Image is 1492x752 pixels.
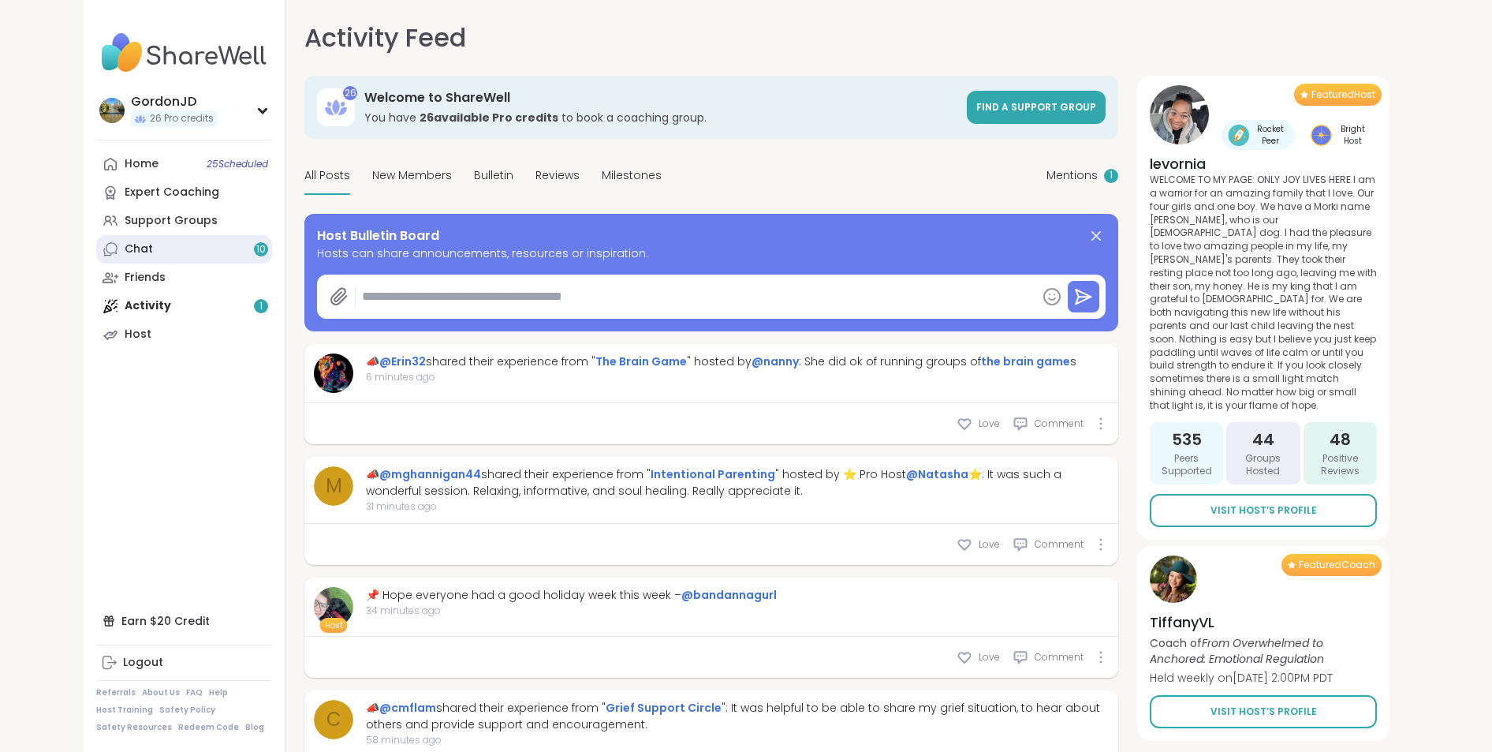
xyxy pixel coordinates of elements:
[123,655,163,671] div: Logout
[207,158,268,170] span: 25 Scheduled
[366,499,1109,514] span: 31 minutes ago
[976,100,1096,114] span: Find a support group
[981,354,1070,369] a: the brain game
[1252,428,1274,451] span: 44
[125,213,218,229] div: Support Groups
[186,687,203,698] a: FAQ
[325,619,343,631] span: Host
[1311,88,1375,101] span: Featured Host
[1150,635,1377,667] p: Coach of
[1311,125,1332,146] img: Bright Host
[364,89,957,107] h3: Welcome to ShareWell
[366,604,777,618] span: 34 minutes ago
[314,700,353,739] a: c
[96,649,272,677] a: Logout
[1252,123,1289,147] span: Rocket Peer
[314,466,353,506] a: m
[602,167,662,184] span: Milestones
[1156,452,1217,479] span: Peers Supported
[379,700,436,716] a: @cmflam
[159,705,215,716] a: Safety Policy
[99,98,125,123] img: GordonJD
[209,687,228,698] a: Help
[420,110,558,125] b: 26 available Pro credit s
[96,178,272,207] a: Expert Coaching
[379,466,481,482] a: @mghannigan44
[96,705,153,716] a: Host Training
[1299,559,1375,571] span: Featured Coach
[245,722,264,733] a: Blog
[96,207,272,235] a: Support Groups
[1210,503,1317,518] span: Visit Host’s Profile
[150,112,214,125] span: 26 Pro credits
[96,25,272,80] img: ShareWell Nav Logo
[317,245,1106,262] span: Hosts can share announcements, resources or inspiration.
[595,354,687,369] a: The Brain Game
[1330,428,1351,451] span: 48
[1150,556,1197,603] img: TiffanyVL
[96,320,272,349] a: Host
[96,150,272,178] a: Home25Scheduled
[326,472,342,500] span: m
[1150,695,1377,728] a: Visit Host’s Profile
[979,537,1000,552] span: Love
[326,705,341,734] span: c
[314,354,353,393] img: Erin32
[96,687,136,698] a: Referrals
[304,19,466,57] h1: Activity Feed
[1150,154,1377,174] h4: levornia
[979,650,1000,664] span: Love
[1150,174,1377,412] p: WELCOME TO MY PAGE: ONLY JOY LIVES HERE I am a warrior for an amazing family that I love. Our fou...
[1210,705,1317,719] span: Visit Host’s Profile
[681,587,777,603] a: @bandannagurl
[96,264,272,292] a: Friends
[256,243,266,256] span: 10
[304,167,350,184] span: All Posts
[178,722,239,733] a: Redeem Code
[96,235,272,264] a: Chat10
[1150,612,1377,632] h4: TiffanyVL
[651,466,775,482] a: Intentional Parenting
[1035,417,1084,431] span: Comment
[142,687,180,698] a: About Us
[366,700,1109,733] div: 📣 shared their experience from " ": It was helpful to be able to share my grief situation, to hea...
[125,270,166,286] div: Friends
[366,466,1109,499] div: 📣 shared their experience from " " hosted by ⭐ Pro Host ⭐: It was such a wonderful session. Relax...
[1110,169,1113,182] span: 1
[314,587,353,627] img: bandannagurl
[1228,125,1249,146] img: Rocket Peer
[1172,428,1202,451] span: 535
[366,587,777,604] div: 📌 Hope everyone had a good holiday week this week –
[1150,494,1377,527] a: Visit Host’s Profile
[1233,452,1293,479] span: Groups Hosted
[1035,650,1084,664] span: Comment
[906,466,968,482] a: @Natasha
[125,185,219,200] div: Expert Coaching
[125,327,151,342] div: Host
[1150,635,1324,667] i: From Overwhelmed to Anchored: Emotional Regulation
[366,370,1076,384] span: 6 minutes ago
[125,156,159,172] div: Home
[606,700,722,716] a: Grief Support Circle
[125,241,153,257] div: Chat
[979,417,1000,431] span: Love
[317,226,439,245] span: Host Bulletin Board
[343,86,357,100] div: 26
[1335,123,1371,147] span: Bright Host
[96,607,272,635] div: Earn $20 Credit
[967,91,1106,124] a: Find a support group
[1150,85,1209,144] img: levornia
[1035,537,1084,552] span: Comment
[1310,452,1371,479] span: Positive Reviews
[366,354,1076,370] div: 📣 shared their experience from " " hosted by : She did ok of running groups of s
[535,167,580,184] span: Reviews
[752,354,799,369] a: @nanny
[1046,167,1098,184] span: Mentions
[96,722,172,733] a: Safety Resources
[131,93,217,110] div: GordonJD
[364,110,957,125] h3: You have to book a coaching group.
[372,167,452,184] span: New Members
[379,354,426,369] a: @Erin32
